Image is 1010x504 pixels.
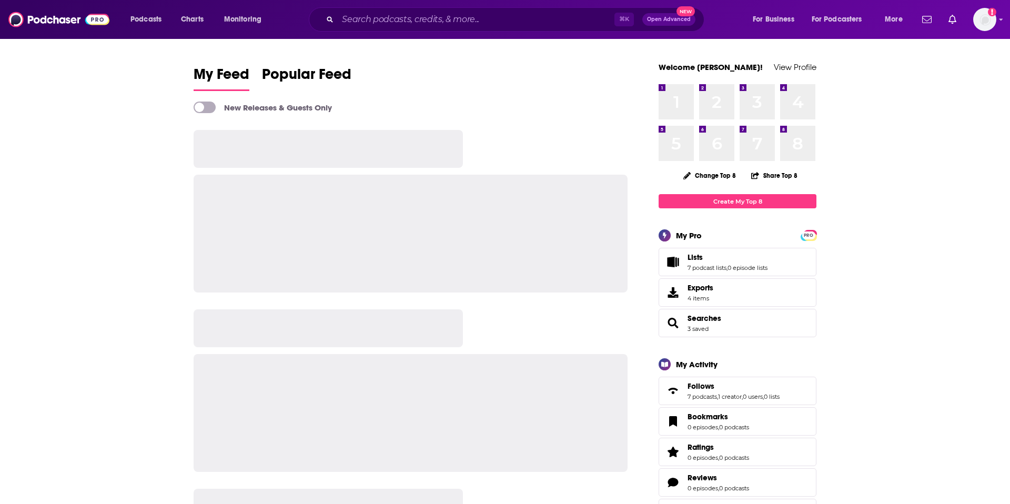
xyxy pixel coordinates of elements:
span: Open Advanced [647,17,691,22]
span: For Business [753,12,794,27]
button: open menu [217,11,275,28]
a: Reviews [688,473,749,482]
span: , [763,393,764,400]
a: Exports [659,278,816,307]
button: Show profile menu [973,8,996,31]
span: Ratings [659,438,816,466]
div: My Pro [676,230,702,240]
a: Ratings [688,442,749,452]
span: 4 items [688,295,713,302]
svg: Add a profile image [988,8,996,16]
input: Search podcasts, credits, & more... [338,11,614,28]
a: PRO [802,231,815,239]
span: Exports [688,283,713,293]
span: Logged in as ldigiovine [973,8,996,31]
span: , [726,264,728,271]
a: View Profile [774,62,816,72]
a: Follows [662,384,683,398]
a: My Feed [194,65,249,91]
span: Charts [181,12,204,27]
a: 0 episodes [688,485,718,492]
span: Podcasts [130,12,161,27]
a: Lists [662,255,683,269]
span: More [885,12,903,27]
a: Ratings [662,445,683,459]
a: Reviews [662,475,683,490]
a: Lists [688,253,767,262]
span: ⌘ K [614,13,634,26]
a: Popular Feed [262,65,351,91]
div: Search podcasts, credits, & more... [319,7,714,32]
button: open menu [123,11,175,28]
span: Lists [688,253,703,262]
a: Welcome [PERSON_NAME]! [659,62,763,72]
a: Searches [688,314,721,323]
img: Podchaser - Follow, Share and Rate Podcasts [8,9,109,29]
a: 0 episode lists [728,264,767,271]
span: Ratings [688,442,714,452]
button: open menu [805,11,877,28]
span: , [718,485,719,492]
span: Searches [659,309,816,337]
span: New [676,6,695,16]
a: 3 saved [688,325,709,332]
a: Searches [662,316,683,330]
button: Change Top 8 [677,169,742,182]
a: New Releases & Guests Only [194,102,332,113]
a: 0 lists [764,393,780,400]
a: 7 podcasts [688,393,717,400]
a: Create My Top 8 [659,194,816,208]
span: My Feed [194,65,249,89]
a: Bookmarks [688,412,749,421]
a: 0 episodes [688,424,718,431]
span: , [742,393,743,400]
button: open menu [877,11,916,28]
span: Exports [662,285,683,300]
span: , [718,454,719,461]
span: Popular Feed [262,65,351,89]
span: Lists [659,248,816,276]
span: Follows [659,377,816,405]
button: open menu [745,11,807,28]
a: 0 episodes [688,454,718,461]
button: Share Top 8 [751,165,798,186]
a: Show notifications dropdown [918,11,936,28]
a: 0 podcasts [719,454,749,461]
span: Reviews [659,468,816,497]
span: , [718,424,719,431]
a: 0 podcasts [719,485,749,492]
img: User Profile [973,8,996,31]
a: Bookmarks [662,414,683,429]
span: For Podcasters [812,12,862,27]
a: 7 podcast lists [688,264,726,271]
a: Follows [688,381,780,391]
span: Bookmarks [688,412,728,421]
span: Follows [688,381,714,391]
span: Monitoring [224,12,261,27]
a: 0 users [743,393,763,400]
span: , [717,393,718,400]
a: Show notifications dropdown [944,11,961,28]
button: Open AdvancedNew [642,13,695,26]
a: Charts [174,11,210,28]
span: Bookmarks [659,407,816,436]
span: Reviews [688,473,717,482]
div: My Activity [676,359,718,369]
a: 1 creator [718,393,742,400]
a: 0 podcasts [719,424,749,431]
